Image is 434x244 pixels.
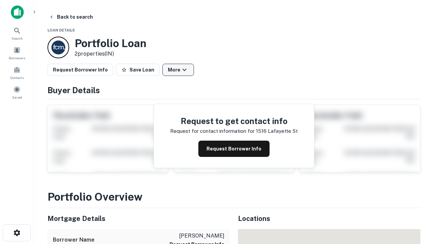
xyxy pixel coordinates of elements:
button: Save Loan [116,64,160,76]
p: Request for contact information for [170,127,255,135]
button: Request Borrower Info [198,141,270,157]
a: Borrowers [2,44,32,62]
button: More [162,64,194,76]
p: [PERSON_NAME] [170,232,224,240]
span: Search [12,36,23,41]
h4: Request to get contact info [170,115,298,127]
h5: Locations [238,213,420,224]
h3: Portfolio Loan [75,37,146,50]
h3: Portfolio Overview [47,189,420,205]
p: 1516 lafayette st [256,127,298,135]
button: Request Borrower Info [47,64,113,76]
span: Borrowers [9,55,25,61]
button: Back to search [46,11,96,23]
img: capitalize-icon.png [11,5,24,19]
a: Saved [2,83,32,101]
h4: Buyer Details [47,84,420,96]
a: Search [2,24,32,42]
span: Loan Details [47,28,75,32]
h5: Mortgage Details [47,213,230,224]
a: Contacts [2,63,32,82]
iframe: Chat Widget [400,168,434,201]
span: Contacts [10,75,24,80]
span: Saved [12,95,22,100]
p: 2 properties (IN) [75,50,146,58]
h6: Borrower Name [53,236,95,244]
